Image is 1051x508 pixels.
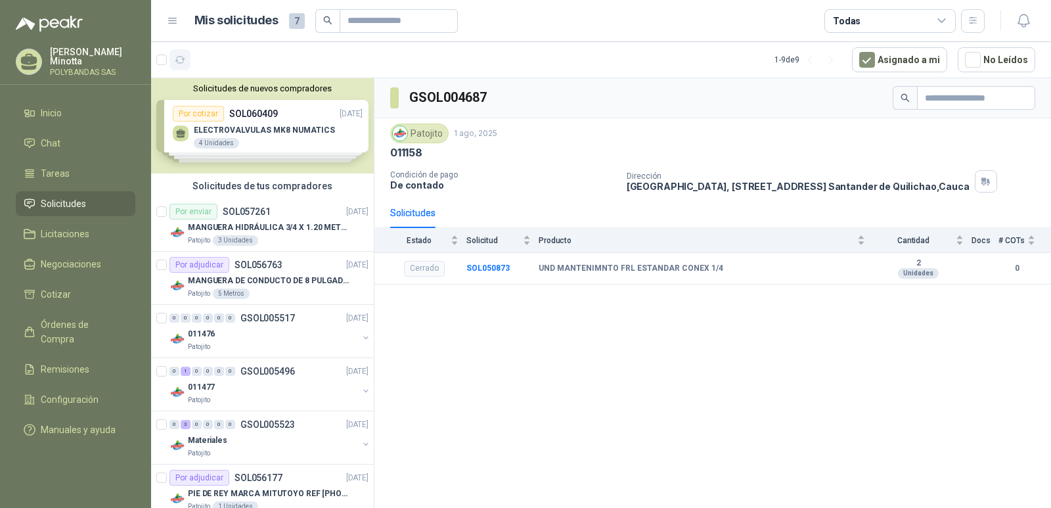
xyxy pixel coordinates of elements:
div: 0 [214,367,224,376]
b: 2 [873,258,964,269]
div: 3 Unidades [213,235,258,246]
div: 0 [192,313,202,323]
p: Patojito [188,395,210,405]
span: Configuración [41,392,99,407]
span: Órdenes de Compra [41,317,123,346]
img: Logo peakr [16,16,83,32]
th: Solicitud [466,228,539,252]
button: No Leídos [958,47,1035,72]
a: Remisiones [16,357,135,382]
div: 0 [203,420,213,429]
th: Docs [972,228,998,252]
div: 5 Metros [213,289,250,299]
p: [PERSON_NAME] Minotta [50,47,135,66]
div: Unidades [898,268,939,279]
div: Cerrado [404,261,445,277]
img: Company Logo [169,331,185,347]
div: 1 [181,367,190,376]
span: Manuales y ayuda [41,423,116,437]
a: Negociaciones [16,252,135,277]
p: [DATE] [346,312,369,325]
a: Licitaciones [16,221,135,246]
div: Solicitudes de tus compradores [151,173,374,198]
p: GSOL005496 [240,367,295,376]
div: Por enviar [169,204,217,219]
img: Company Logo [169,438,185,453]
div: 0 [203,313,213,323]
div: 0 [169,420,179,429]
span: Inicio [41,106,62,120]
p: [DATE] [346,365,369,378]
p: Patojito [188,342,210,352]
p: Patojito [188,235,210,246]
div: Patojito [390,124,449,143]
div: Por adjudicar [169,470,229,486]
p: Patojito [188,289,210,299]
p: De contado [390,179,616,191]
p: [DATE] [346,259,369,271]
div: 0 [203,367,213,376]
img: Company Logo [169,384,185,400]
a: 0 1 0 0 0 0 GSOL005496[DATE] Company Logo011477Patojito [169,363,371,405]
a: Por adjudicarSOL056763[DATE] Company LogoMANGUERA DE CONDUCTO DE 8 PULGADAS DE ALAMBRE DE ACERO P... [151,252,374,305]
a: Tareas [16,161,135,186]
p: [DATE] [346,206,369,218]
span: Licitaciones [41,227,89,241]
p: [DATE] [346,419,369,431]
div: 0 [169,313,179,323]
div: Solicitudes de nuevos compradoresPor cotizarSOL060409[DATE] ELECTROVALVULAS MK8 NUMATICS4 Unidade... [151,78,374,173]
p: MANGUERA HIDRÁULICA 3/4 X 1.20 METROS DE LONGITUD HR-HR-ACOPLADA [188,221,351,234]
p: Materiales [188,434,227,447]
b: UND MANTENIMNTO FRL ESTANDAR CONEX 1/4 [539,264,723,274]
div: Solicitudes [390,206,436,220]
h1: Mis solicitudes [194,11,279,30]
div: 0 [192,420,202,429]
a: SOL050873 [466,264,510,273]
span: Chat [41,136,60,150]
div: 0 [214,313,224,323]
a: 0 0 0 0 0 0 GSOL005517[DATE] Company Logo011476Patojito [169,310,371,352]
p: Condición de pago [390,170,616,179]
a: Inicio [16,101,135,126]
span: Estado [390,236,448,245]
a: Por enviarSOL057261[DATE] Company LogoMANGUERA HIDRÁULICA 3/4 X 1.20 METROS DE LONGITUD HR-HR-ACO... [151,198,374,252]
th: Estado [374,228,466,252]
p: MANGUERA DE CONDUCTO DE 8 PULGADAS DE ALAMBRE DE ACERO PU [188,275,351,287]
div: 0 [214,420,224,429]
b: 0 [998,262,1035,275]
img: Company Logo [169,278,185,294]
p: POLYBANDAS SAS [50,68,135,76]
span: Solicitud [466,236,520,245]
button: Asignado a mi [852,47,947,72]
a: Cotizar [16,282,135,307]
div: Por adjudicar [169,257,229,273]
div: 0 [225,313,235,323]
span: Producto [539,236,855,245]
a: 0 3 0 0 0 0 GSOL005523[DATE] Company LogoMaterialesPatojito [169,417,371,459]
a: Manuales y ayuda [16,417,135,442]
a: Órdenes de Compra [16,312,135,352]
div: 0 [181,313,190,323]
p: [GEOGRAPHIC_DATA], [STREET_ADDRESS] Santander de Quilichao , Cauca [627,181,970,192]
p: PIE DE REY MARCA MITUTOYO REF [PHONE_NUMBER] [188,488,351,500]
h3: GSOL004687 [409,87,489,108]
span: Cantidad [873,236,953,245]
p: GSOL005517 [240,313,295,323]
div: 0 [225,367,235,376]
span: Cotizar [41,287,71,302]
span: Tareas [41,166,70,181]
p: SOL056763 [235,260,282,269]
span: Remisiones [41,362,89,377]
span: search [901,93,910,103]
img: Company Logo [169,225,185,241]
th: # COTs [998,228,1051,252]
th: Cantidad [873,228,972,252]
button: Solicitudes de nuevos compradores [156,83,369,93]
a: Chat [16,131,135,156]
span: search [323,16,332,25]
p: Patojito [188,448,210,459]
p: SOL056177 [235,473,282,482]
span: Negociaciones [41,257,101,271]
div: 1 - 9 de 9 [774,49,841,70]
